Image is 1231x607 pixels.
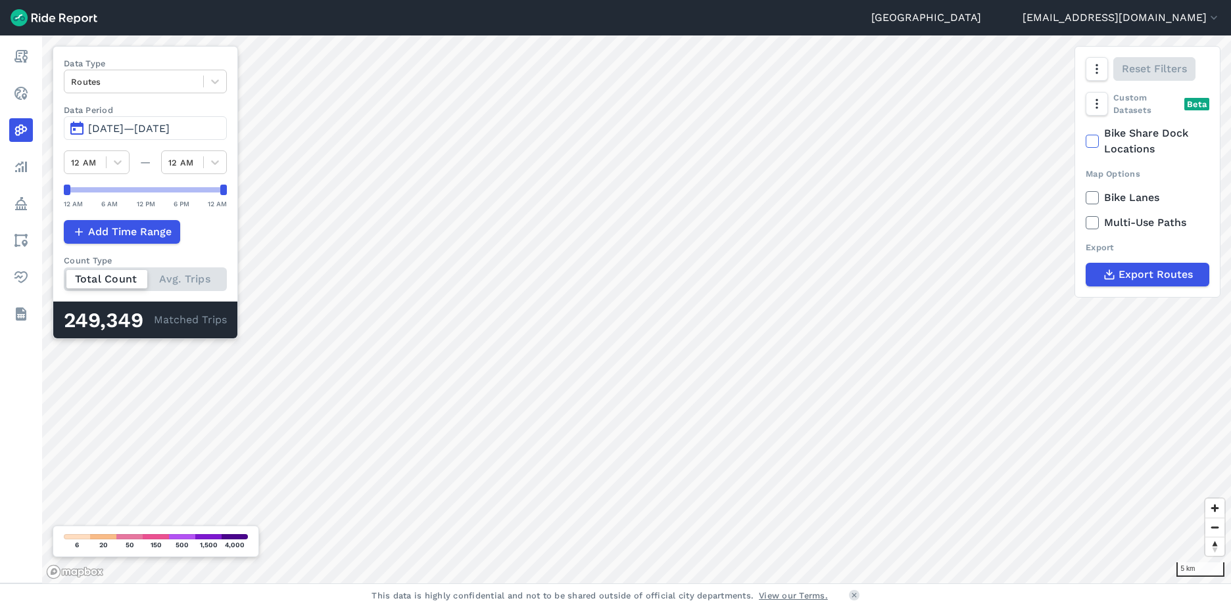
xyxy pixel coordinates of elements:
div: 6 PM [174,198,189,210]
a: Policy [9,192,33,215]
span: Export Routes [1119,267,1193,282]
a: [GEOGRAPHIC_DATA] [871,10,981,26]
div: Custom Datasets [1086,91,1209,116]
button: Reset Filters [1113,57,1195,81]
div: 12 AM [64,198,83,210]
a: Datasets [9,302,33,326]
label: Bike Lanes [1086,190,1209,206]
div: Matched Trips [53,302,237,338]
button: Zoom out [1205,518,1224,537]
span: Reset Filters [1122,61,1187,77]
div: — [130,154,161,170]
div: 6 AM [101,198,118,210]
a: Health [9,265,33,289]
div: 12 AM [208,198,227,210]
button: Add Time Range [64,220,180,244]
div: Beta [1184,98,1209,110]
label: Data Period [64,104,227,116]
button: [EMAIL_ADDRESS][DOMAIN_NAME] [1023,10,1220,26]
span: Add Time Range [88,224,172,240]
button: Export Routes [1086,263,1209,286]
div: 12 PM [137,198,155,210]
span: [DATE]—[DATE] [88,122,170,135]
div: 5 km [1176,562,1224,577]
div: Export [1086,241,1209,254]
div: 249,349 [64,312,154,329]
label: Bike Share Dock Locations [1086,125,1209,157]
button: Reset bearing to north [1205,537,1224,556]
a: Mapbox logo [46,564,104,579]
a: View our Terms. [759,589,828,602]
img: Ride Report [11,9,97,26]
div: Map Options [1086,168,1209,180]
button: [DATE]—[DATE] [64,116,227,140]
button: Zoom in [1205,499,1224,518]
label: Multi-Use Paths [1086,215,1209,231]
a: Analyze [9,155,33,179]
a: Heatmaps [9,118,33,142]
a: Areas [9,229,33,252]
div: Count Type [64,254,227,267]
label: Data Type [64,57,227,70]
a: Realtime [9,81,33,105]
canvas: Map [42,35,1231,583]
a: Report [9,45,33,68]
